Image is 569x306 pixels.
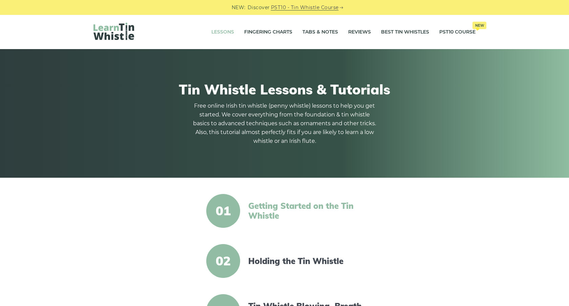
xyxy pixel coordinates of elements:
[439,24,476,41] a: PST10 CourseNew
[302,24,338,41] a: Tabs & Notes
[381,24,429,41] a: Best Tin Whistles
[248,256,365,266] a: Holding the Tin Whistle
[348,24,371,41] a: Reviews
[193,102,376,146] p: Free online Irish tin whistle (penny whistle) lessons to help you get started. We cover everythin...
[472,22,486,29] span: New
[93,81,476,97] h1: Tin Whistle Lessons & Tutorials
[248,201,365,221] a: Getting Started on the Tin Whistle
[206,244,240,278] span: 02
[93,23,134,40] img: LearnTinWhistle.com
[206,194,240,228] span: 01
[244,24,292,41] a: Fingering Charts
[211,24,234,41] a: Lessons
